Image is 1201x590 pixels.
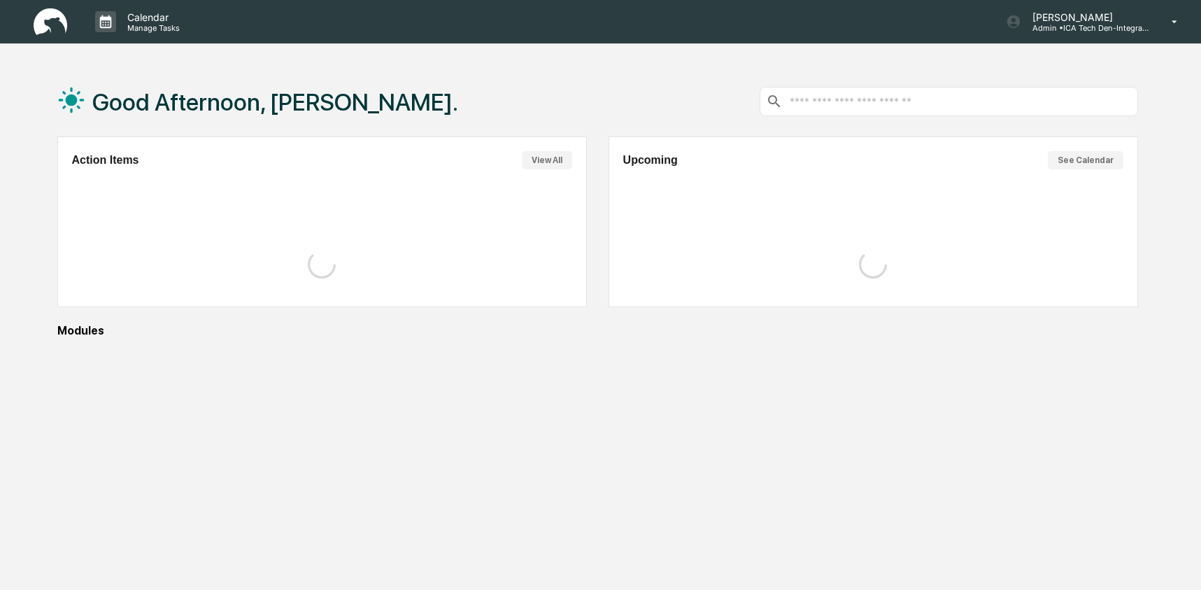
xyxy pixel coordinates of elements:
button: View All [522,151,572,169]
h2: Action Items [72,154,139,167]
div: Modules [57,324,1138,337]
p: Manage Tasks [116,23,187,33]
h1: Good Afternoon, [PERSON_NAME]. [92,88,458,116]
img: logo [34,8,67,36]
button: See Calendar [1048,151,1123,169]
p: [PERSON_NAME] [1021,11,1151,23]
p: Calendar [116,11,187,23]
p: Admin • ICA Tech Den-Integrated Compliance Advisors [1021,23,1151,33]
h2: Upcoming [623,154,678,167]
